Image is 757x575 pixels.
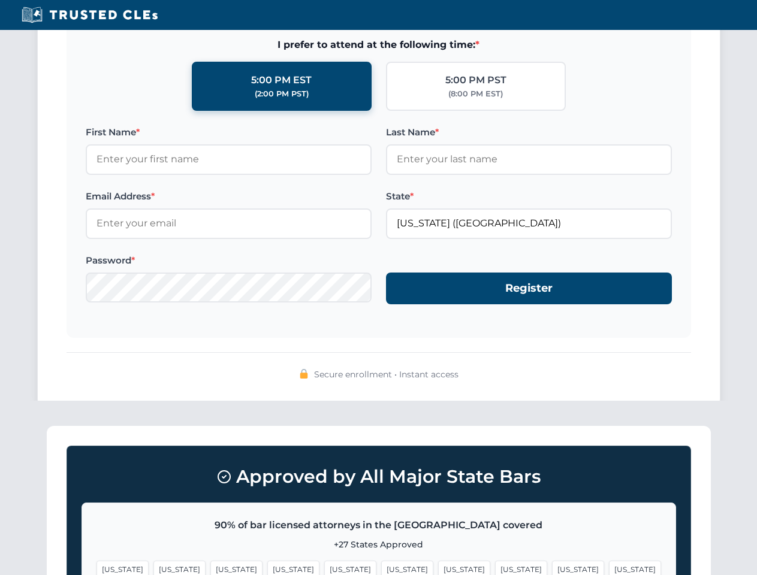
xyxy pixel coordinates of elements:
[448,88,503,100] div: (8:00 PM EST)
[386,144,672,174] input: Enter your last name
[86,144,372,174] input: Enter your first name
[82,461,676,493] h3: Approved by All Major State Bars
[86,125,372,140] label: First Name
[86,189,372,204] label: Email Address
[96,538,661,551] p: +27 States Approved
[386,189,672,204] label: State
[86,253,372,268] label: Password
[86,208,372,238] input: Enter your email
[314,368,459,381] span: Secure enrollment • Instant access
[386,125,672,140] label: Last Name
[386,273,672,304] button: Register
[255,88,309,100] div: (2:00 PM PST)
[299,369,309,379] img: 🔒
[445,72,506,88] div: 5:00 PM PST
[386,208,672,238] input: Florida (FL)
[18,6,161,24] img: Trusted CLEs
[251,72,312,88] div: 5:00 PM EST
[96,517,661,533] p: 90% of bar licensed attorneys in the [GEOGRAPHIC_DATA] covered
[86,37,672,53] span: I prefer to attend at the following time:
